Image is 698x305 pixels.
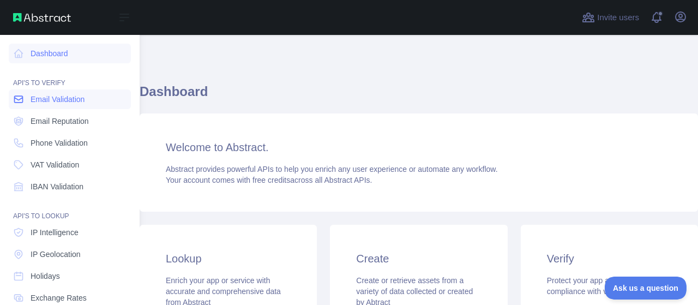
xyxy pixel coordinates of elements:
[605,277,687,300] iframe: Toggle Customer Support
[252,176,290,184] span: free credits
[13,13,71,22] img: Abstract API
[31,227,79,238] span: IP Intelligence
[9,111,131,131] a: Email Reputation
[9,199,131,220] div: API'S TO LOOKUP
[166,251,291,266] h3: Lookup
[597,11,639,24] span: Invite users
[31,159,79,170] span: VAT Validation
[31,249,81,260] span: IP Geolocation
[9,133,131,153] a: Phone Validation
[356,251,481,266] h3: Create
[31,137,88,148] span: Phone Validation
[31,94,85,105] span: Email Validation
[9,44,131,63] a: Dashboard
[166,176,372,184] span: Your account comes with across all Abstract APIs.
[9,177,131,196] a: IBAN Validation
[9,244,131,264] a: IP Geolocation
[9,155,131,175] a: VAT Validation
[9,223,131,242] a: IP Intelligence
[9,65,131,87] div: API'S TO VERIFY
[580,9,641,26] button: Invite users
[31,181,83,192] span: IBAN Validation
[31,271,60,282] span: Holidays
[140,83,698,109] h1: Dashboard
[9,266,131,286] a: Holidays
[31,292,87,303] span: Exchange Rates
[166,140,672,155] h3: Welcome to Abstract.
[547,251,672,266] h3: Verify
[547,276,658,296] span: Protect your app and ensure compliance with verification APIs
[31,116,89,127] span: Email Reputation
[9,89,131,109] a: Email Validation
[166,165,498,174] span: Abstract provides powerful APIs to help you enrich any user experience or automate any workflow.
